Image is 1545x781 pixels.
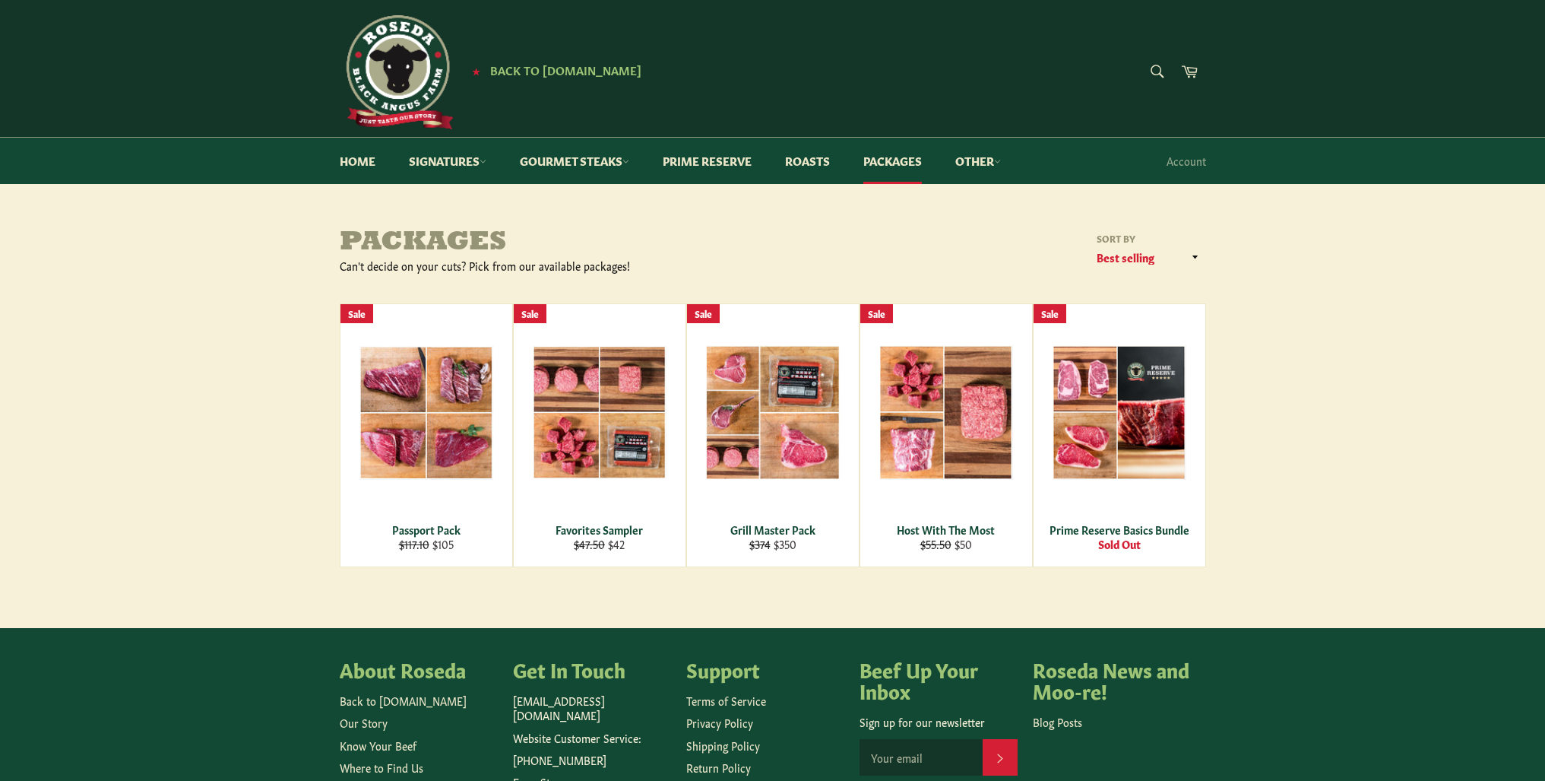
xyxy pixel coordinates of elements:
s: $55.50 [920,536,951,551]
img: Favorites Sampler [533,346,666,479]
a: Know Your Beef [340,738,416,753]
input: Your email [860,739,983,776]
div: Favorites Sampler [523,522,676,537]
a: Our Story [340,715,388,730]
p: [EMAIL_ADDRESS][DOMAIN_NAME] [513,694,671,723]
img: Passport Pack [359,346,493,480]
a: Privacy Policy [686,715,753,730]
div: $42 [523,537,676,551]
a: ★ Back to [DOMAIN_NAME] [464,65,641,77]
div: Sale [860,304,893,323]
a: Passport Pack Passport Pack $117.10 $105 [340,303,513,567]
div: $105 [350,537,502,551]
div: Sale [1034,304,1066,323]
div: Passport Pack [350,522,502,537]
a: Home [325,138,391,184]
h4: Beef Up Your Inbox [860,659,1018,700]
a: Account [1159,138,1214,183]
img: Grill Master Pack [706,345,840,480]
a: Terms of Service [686,693,766,708]
div: Prime Reserve Basics Bundle [1043,522,1195,537]
div: Grill Master Pack [696,522,849,537]
p: Website Customer Service: [513,731,671,745]
span: ★ [472,65,480,77]
a: Shipping Policy [686,738,760,753]
img: Host With The Most [879,345,1013,480]
a: Blog Posts [1033,714,1082,729]
a: Signatures [394,138,502,184]
h4: Support [686,659,844,680]
a: Roasts [770,138,845,184]
div: Sold Out [1043,537,1195,551]
a: Other [940,138,1016,184]
a: Back to [DOMAIN_NAME] [340,693,467,708]
div: $50 [869,537,1022,551]
s: $117.10 [399,536,429,551]
a: Where to Find Us [340,760,423,775]
a: Gourmet Steaks [505,138,644,184]
div: Sale [340,304,373,323]
div: Host With The Most [869,522,1022,537]
img: Roseda Beef [340,15,454,129]
div: $350 [696,537,849,551]
p: Sign up for our newsletter [860,715,1018,729]
p: [PHONE_NUMBER] [513,753,671,767]
h1: Packages [340,228,773,259]
span: Back to [DOMAIN_NAME] [490,62,641,78]
a: Grill Master Pack Grill Master Pack $374 $350 [686,303,860,567]
a: Prime Reserve Basics Bundle Prime Reserve Basics Bundle Sold Out [1033,303,1206,567]
h4: Get In Touch [513,659,671,680]
a: Host With The Most Host With The Most $55.50 $50 [860,303,1033,567]
a: Favorites Sampler Favorites Sampler $47.50 $42 [513,303,686,567]
img: Prime Reserve Basics Bundle [1053,345,1186,480]
div: Sale [687,304,720,323]
a: Return Policy [686,760,751,775]
s: $47.50 [574,536,605,551]
a: Prime Reserve [647,138,767,184]
s: $374 [749,536,771,551]
div: Sale [514,304,546,323]
div: Can't decide on your cuts? Pick from our available packages! [340,259,773,273]
h4: Roseda News and Moo-re! [1033,659,1191,700]
a: Packages [848,138,937,184]
h4: About Roseda [340,659,498,680]
label: Sort by [1092,232,1206,245]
